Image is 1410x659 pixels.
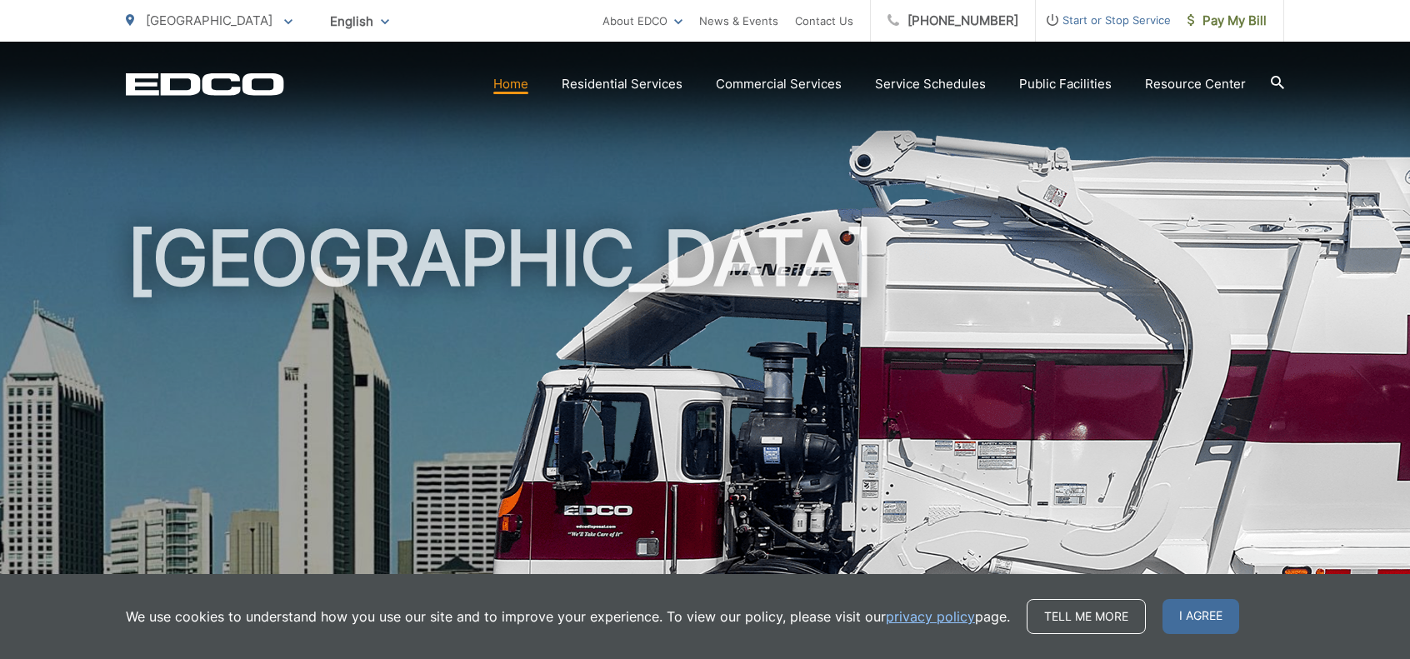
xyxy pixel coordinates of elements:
a: EDCD logo. Return to the homepage. [126,72,284,96]
a: Public Facilities [1019,74,1112,94]
a: About EDCO [602,11,682,31]
span: [GEOGRAPHIC_DATA] [146,12,272,28]
p: We use cookies to understand how you use our site and to improve your experience. To view our pol... [126,607,1010,627]
a: privacy policy [886,607,975,627]
a: Residential Services [562,74,682,94]
a: Contact Us [795,11,853,31]
a: Commercial Services [716,74,842,94]
a: Resource Center [1145,74,1246,94]
span: English [317,7,402,36]
a: News & Events [699,11,778,31]
a: Home [493,74,528,94]
span: I agree [1162,599,1239,634]
a: Tell me more [1027,599,1146,634]
span: Pay My Bill [1187,11,1267,31]
a: Service Schedules [875,74,986,94]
